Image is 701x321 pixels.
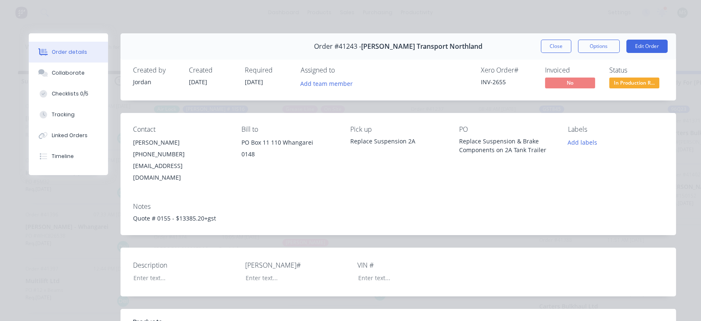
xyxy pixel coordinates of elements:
[459,125,555,133] div: PO
[52,69,85,77] div: Collaborate
[52,48,87,56] div: Order details
[301,66,384,74] div: Assigned to
[133,160,229,183] div: [EMAIL_ADDRESS][DOMAIN_NAME]
[52,132,88,139] div: Linked Orders
[481,66,535,74] div: Xero Order #
[29,63,108,83] button: Collaborate
[609,66,663,74] div: Status
[52,153,74,160] div: Timeline
[245,260,349,270] label: [PERSON_NAME]#
[361,43,482,50] span: [PERSON_NAME] Transport Northland
[481,78,535,86] div: INV-2655
[245,66,291,74] div: Required
[314,43,361,50] span: Order #41243 -
[133,125,229,133] div: Contact
[568,125,663,133] div: Labels
[296,78,357,89] button: Add team member
[301,78,357,89] button: Add team member
[563,137,602,148] button: Add labels
[245,78,263,86] span: [DATE]
[133,66,179,74] div: Created by
[52,111,75,118] div: Tracking
[29,146,108,167] button: Timeline
[459,137,555,154] div: Replace Suspension & Brake Components on 2A Tank Trailer
[609,78,659,90] button: In Production R...
[29,125,108,146] button: Linked Orders
[29,83,108,104] button: Checklists 0/5
[541,40,571,53] button: Close
[133,148,229,160] div: [PHONE_NUMBER]
[133,214,663,223] div: Quote # 0155 - $13385.20+gst
[545,78,595,88] span: No
[241,137,337,148] div: PO Box 11 110 Whangarei
[29,42,108,63] button: Order details
[626,40,668,53] button: Edit Order
[133,78,179,86] div: Jordan
[133,203,663,211] div: Notes
[357,260,462,270] label: VIN #
[545,66,599,74] div: Invoiced
[133,260,237,270] label: Description
[189,66,235,74] div: Created
[52,90,88,98] div: Checklists 0/5
[350,125,446,133] div: Pick up
[189,78,207,86] span: [DATE]
[350,137,446,145] div: Replace Suspension 2A
[578,40,620,53] button: Options
[241,125,337,133] div: Bill to
[609,78,659,88] span: In Production R...
[133,137,229,183] div: [PERSON_NAME][PHONE_NUMBER][EMAIL_ADDRESS][DOMAIN_NAME]
[133,137,229,148] div: [PERSON_NAME]
[241,137,337,163] div: PO Box 11 110 Whangarei0148
[241,148,337,160] div: 0148
[29,104,108,125] button: Tracking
